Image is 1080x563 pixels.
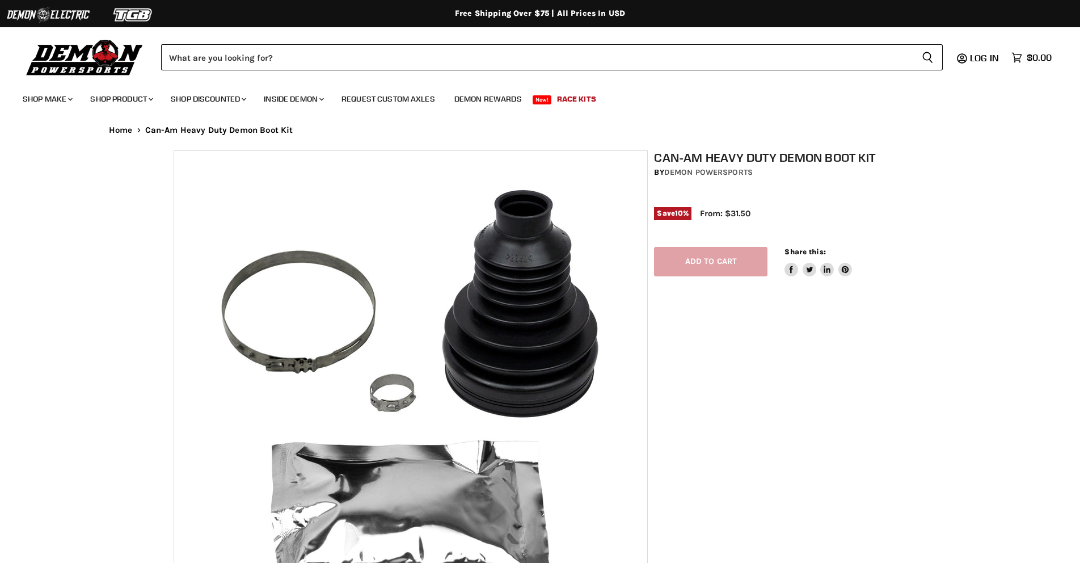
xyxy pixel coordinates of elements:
[784,247,852,277] aside: Share this:
[533,95,552,104] span: New!
[91,4,176,26] img: TGB Logo 2
[913,44,943,70] button: Search
[162,87,253,111] a: Shop Discounted
[255,87,331,111] a: Inside Demon
[549,87,605,111] a: Race Kits
[970,52,999,64] span: Log in
[654,166,913,179] div: by
[654,150,913,165] h1: Can-Am Heavy Duty Demon Boot Kit
[1006,49,1057,66] a: $0.00
[161,44,913,70] input: Search
[675,209,683,217] span: 10
[6,4,91,26] img: Demon Electric Logo 2
[14,87,79,111] a: Shop Make
[109,125,133,135] a: Home
[161,44,943,70] form: Product
[14,83,1049,111] ul: Main menu
[784,247,825,256] span: Share this:
[86,125,994,135] nav: Breadcrumbs
[86,9,994,19] div: Free Shipping Over $75 | All Prices In USD
[1027,52,1052,63] span: $0.00
[965,53,1006,63] a: Log in
[664,167,753,177] a: Demon Powersports
[145,125,293,135] span: Can-Am Heavy Duty Demon Boot Kit
[654,207,691,220] span: Save %
[23,37,147,77] img: Demon Powersports
[82,87,160,111] a: Shop Product
[333,87,444,111] a: Request Custom Axles
[446,87,530,111] a: Demon Rewards
[700,208,750,219] span: From: $31.50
